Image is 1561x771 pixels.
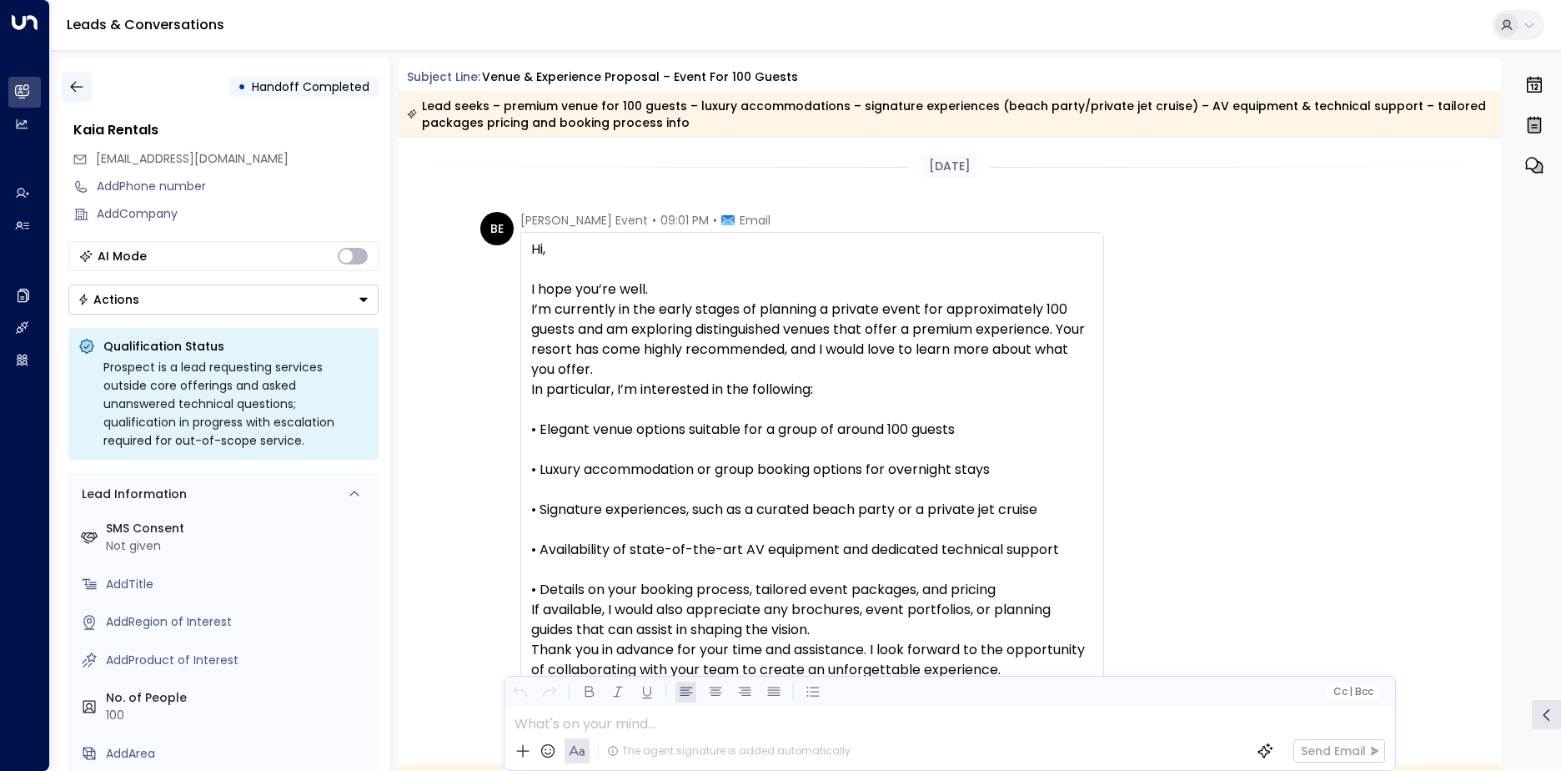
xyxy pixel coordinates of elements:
[660,212,709,229] span: 09:01 PM
[106,745,372,763] div: AddArea
[106,689,372,707] label: No. of People
[252,78,369,95] span: Handoff Completed
[97,178,379,195] div: AddPhone number
[1326,684,1379,700] button: Cc|Bcc
[652,212,656,229] span: •
[106,652,372,669] div: AddProduct of Interest
[78,292,139,307] div: Actions
[96,150,289,168] span: boydrentalagency@gtrltds.co.uk
[1349,686,1353,698] span: |
[106,537,372,555] div: Not given
[520,212,648,229] span: [PERSON_NAME] Event
[97,205,379,223] div: AddCompany
[509,682,530,703] button: Undo
[480,212,514,245] div: BE
[106,613,372,631] div: AddRegion of Interest
[531,300,1093,380] p: I’m currently in the early stages of planning a private event for approximately 100 guests and am...
[103,338,369,355] p: Qualification Status
[73,120,379,140] div: Kaia Rentals
[531,239,1093,300] p: Hi, I hope you’re well.
[531,380,1093,600] p: In particular, I’m interested in the following: • Elegant venue options suitable for a group of a...
[106,576,372,593] div: AddTitle
[1333,686,1373,698] span: Cc Bcc
[103,358,369,450] div: Prospect is a lead requesting services outside core offerings and asked unanswered technical ques...
[76,486,187,503] div: Lead Information
[68,285,379,315] button: Actions
[922,154,977,179] div: [DATE]
[539,682,560,703] button: Redo
[106,707,372,724] div: 100
[96,150,289,167] span: [EMAIL_ADDRESS][DOMAIN_NAME]
[68,285,379,315] div: Button group with a nested menu
[98,248,147,265] div: AI Mode
[482,68,798,86] div: Venue & Experience Proposal – Event for 100 Guests
[607,743,851,758] div: The agent signature is added automatically
[106,520,372,537] label: SMS Consent
[531,640,1093,680] p: Thank you in advance for your time and assistance. I look forward to the opportunity of collabora...
[407,68,480,85] span: Subject Line:
[238,72,246,102] div: •
[713,212,717,229] span: •
[407,98,1492,131] div: Lead seeks – premium venue for 100 guests – luxury accommodations – signature experiences (beach ...
[67,15,224,34] a: Leads & Conversations
[531,600,1093,640] p: If available, I would also appreciate any brochures, event portfolios, or planning guides that ca...
[740,212,770,229] span: Email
